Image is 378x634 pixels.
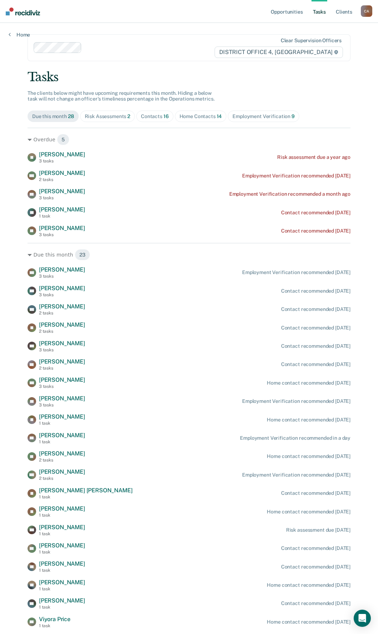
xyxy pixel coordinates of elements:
[39,384,85,389] div: 3 tasks
[39,468,85,475] span: [PERSON_NAME]
[39,597,85,604] span: [PERSON_NAME]
[354,610,371,627] div: Open Intercom Messenger
[39,395,85,402] span: [PERSON_NAME]
[39,274,85,279] div: 3 tasks
[39,158,85,164] div: 3 tasks
[240,435,350,441] div: Employment Verification recommended in a day
[39,347,85,352] div: 3 tasks
[232,113,295,120] div: Employment Verification
[39,616,70,623] span: Viyora Price
[39,586,85,591] div: 1 task
[39,421,85,426] div: 1 task
[267,582,350,588] div: Home contact recommended [DATE]
[39,214,85,219] div: 1 task
[281,288,350,294] div: Contact recommended [DATE]
[39,531,85,536] div: 1 task
[229,191,350,197] div: Employment Verification recommended a month ago
[32,113,74,120] div: Due this month
[75,249,90,260] span: 23
[277,154,350,160] div: Risk assessment due a year ago
[39,266,85,273] span: [PERSON_NAME]
[39,177,85,182] div: 2 tasks
[281,343,350,349] div: Contact recommended [DATE]
[39,623,70,628] div: 1 task
[39,232,85,237] div: 3 tasks
[39,376,85,383] span: [PERSON_NAME]
[39,329,85,334] div: 2 tasks
[163,113,169,119] span: 16
[281,545,350,551] div: Contact recommended [DATE]
[39,358,85,365] span: [PERSON_NAME]
[39,321,85,328] span: [PERSON_NAME]
[281,210,350,216] div: Contact recommended [DATE]
[141,113,169,120] div: Contacts
[39,550,85,555] div: 1 task
[242,398,350,404] div: Employment Verification recommended [DATE]
[180,113,222,120] div: Home Contacts
[39,340,85,347] span: [PERSON_NAME]
[39,560,85,567] span: [PERSON_NAME]
[291,113,295,119] span: 9
[28,249,350,260] div: Due this month 23
[215,47,343,58] span: DISTRICT OFFICE 4, [GEOGRAPHIC_DATA]
[39,292,85,297] div: 3 tasks
[39,494,133,499] div: 1 task
[28,90,215,102] span: The clients below might have upcoming requirements this month. Hiding a below task will not chang...
[39,513,85,518] div: 1 task
[39,366,85,371] div: 2 tasks
[28,70,350,84] div: Tasks
[281,361,350,367] div: Contact recommended [DATE]
[39,188,85,195] span: [PERSON_NAME]
[281,325,350,331] div: Contact recommended [DATE]
[39,403,85,408] div: 3 tasks
[267,380,350,386] div: Home contact recommended [DATE]
[39,285,85,292] span: [PERSON_NAME]
[39,311,85,316] div: 2 tasks
[217,113,222,119] span: 14
[267,619,350,625] div: Home contact recommended [DATE]
[267,509,350,515] div: Home contact recommended [DATE]
[361,5,372,17] div: C A
[68,113,74,119] span: 28
[281,600,350,606] div: Contact recommended [DATE]
[127,113,130,119] span: 2
[39,476,85,481] div: 2 tasks
[39,487,133,494] span: [PERSON_NAME] [PERSON_NAME]
[39,195,85,200] div: 3 tasks
[281,38,342,44] div: Clear supervision officers
[39,151,85,158] span: [PERSON_NAME]
[39,170,85,176] span: [PERSON_NAME]
[39,605,85,610] div: 1 task
[361,5,372,17] button: CA
[39,542,85,549] span: [PERSON_NAME]
[267,453,350,459] div: Home contact recommended [DATE]
[242,269,350,275] div: Employment Verification recommended [DATE]
[286,527,350,533] div: Risk assessment due [DATE]
[242,173,350,179] div: Employment Verification recommended [DATE]
[85,113,131,120] div: Risk Assessments
[39,432,85,439] span: [PERSON_NAME]
[57,134,69,145] span: 5
[242,472,350,478] div: Employment Verification recommended [DATE]
[281,228,350,234] div: Contact recommended [DATE]
[28,134,350,145] div: Overdue 5
[39,439,85,444] div: 1 task
[9,31,30,38] a: Home
[39,450,85,457] span: [PERSON_NAME]
[6,8,40,15] img: Recidiviz
[39,225,85,231] span: [PERSON_NAME]
[281,564,350,570] div: Contact recommended [DATE]
[39,206,85,213] span: [PERSON_NAME]
[39,505,85,512] span: [PERSON_NAME]
[281,490,350,496] div: Contact recommended [DATE]
[39,579,85,586] span: [PERSON_NAME]
[39,568,85,573] div: 1 task
[267,417,350,423] div: Home contact recommended [DATE]
[39,458,85,463] div: 2 tasks
[39,524,85,531] span: [PERSON_NAME]
[39,303,85,310] span: [PERSON_NAME]
[39,413,85,420] span: [PERSON_NAME]
[281,306,350,312] div: Contact recommended [DATE]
